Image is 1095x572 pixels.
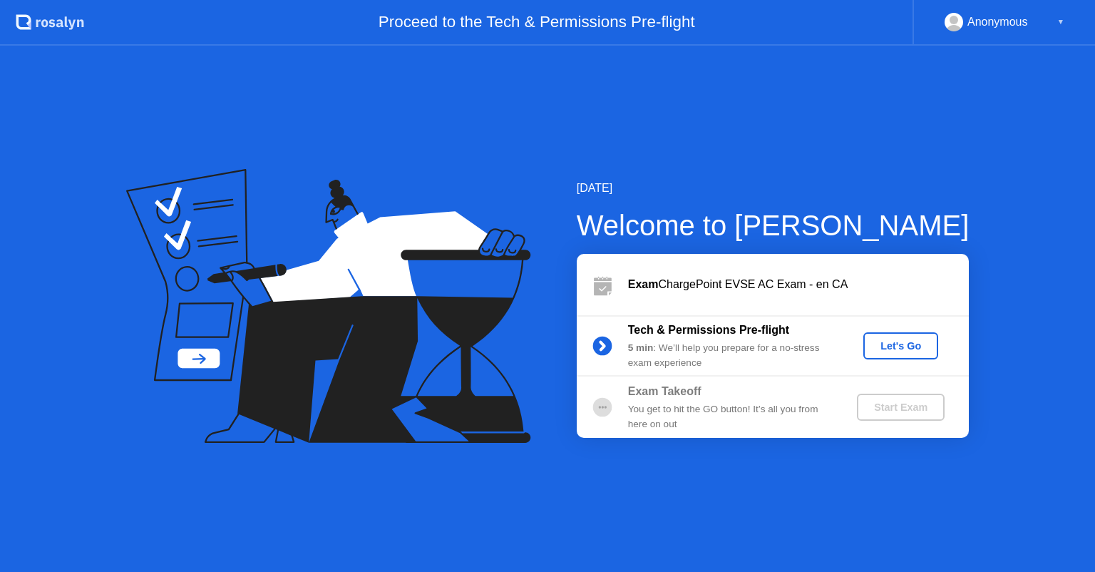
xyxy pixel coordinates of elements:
[863,332,938,359] button: Let's Go
[628,402,833,431] div: You get to hit the GO button! It’s all you from here on out
[577,204,970,247] div: Welcome to [PERSON_NAME]
[628,278,659,290] b: Exam
[577,180,970,197] div: [DATE]
[967,13,1028,31] div: Anonymous
[1057,13,1064,31] div: ▼
[628,276,969,293] div: ChargePoint EVSE AC Exam - en CA
[869,340,932,352] div: Let's Go
[857,394,945,421] button: Start Exam
[863,402,939,413] div: Start Exam
[628,385,701,397] b: Exam Takeoff
[628,341,833,370] div: : We’ll help you prepare for a no-stress exam experience
[628,342,654,353] b: 5 min
[628,324,789,336] b: Tech & Permissions Pre-flight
